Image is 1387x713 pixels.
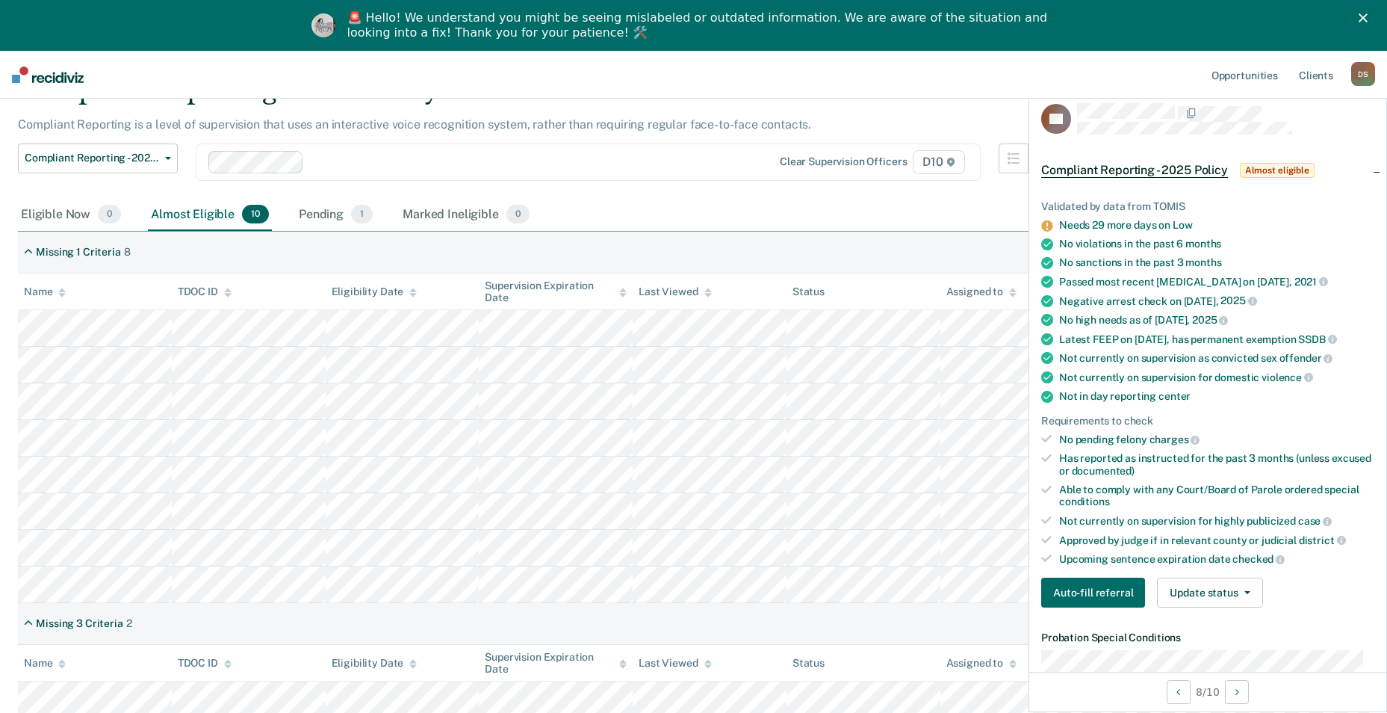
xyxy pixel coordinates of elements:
div: Assigned to [946,657,1017,670]
p: Compliant Reporting is a level of supervision that uses an interactive voice recognition system, ... [18,117,811,132]
span: Compliant Reporting - 2025 Policy [1041,163,1228,178]
div: Supervision Expiration Date [485,651,627,676]
dt: Probation Special Conditions [1041,632,1374,644]
div: Not currently on supervision for domestic [1059,371,1374,384]
span: months [1185,238,1221,250]
div: Not in day reporting [1059,390,1374,403]
div: Compliant Reporting - 2025 PolicyAlmost eligible [1029,146,1386,194]
div: Upcoming sentence expiration date [1059,552,1374,566]
div: Negative arrest check on [DATE], [1059,294,1374,308]
div: D S [1351,62,1375,86]
div: Able to comply with any Court/Board of Parole ordered special [1059,484,1374,509]
span: 2025 [1192,314,1228,326]
span: D10 [913,150,964,174]
div: Eligible Now [18,199,124,232]
div: Needs 29 more days on Low [1059,219,1374,232]
span: Compliant Reporting - 2025 Policy [25,152,159,164]
span: case [1298,515,1332,527]
span: checked [1232,553,1285,565]
button: Previous Opportunity [1167,680,1191,704]
div: Latest FEEP on [DATE], has permanent exemption [1059,333,1374,346]
span: 1 [351,205,373,224]
img: Recidiviz [12,67,84,83]
button: Next Opportunity [1225,680,1249,704]
div: Eligibility Date [332,285,418,298]
span: charges [1149,433,1200,445]
span: center [1158,390,1191,402]
div: TDOC ID [178,657,232,670]
div: Close [1359,13,1374,22]
div: TDOC ID [178,285,232,298]
span: 10 [242,205,269,224]
span: conditions [1059,496,1110,507]
a: Navigate to form link [1041,578,1151,608]
div: Supervision Expiration Date [485,280,627,305]
div: No pending felony [1059,433,1374,446]
div: Eligibility Date [332,657,418,670]
div: No sanctions in the past 3 [1059,256,1374,269]
div: Name [24,657,66,670]
div: Missing 1 Criteria [36,246,120,259]
div: 🚨 Hello! We understand you might be seeing mislabeled or outdated information. We are aware of th... [347,10,1052,40]
div: 8 / 10 [1029,672,1386,712]
span: district [1299,534,1346,546]
button: Update status [1157,578,1262,608]
div: 8 [124,246,131,259]
a: Opportunities [1208,51,1281,99]
span: violence [1262,371,1313,383]
span: months [1185,256,1221,268]
div: Not currently on supervision for highly publicized [1059,514,1374,528]
div: Status [792,657,825,670]
div: Name [24,285,66,298]
div: Marked Ineligible [400,199,533,232]
button: Auto-fill referral [1041,578,1145,608]
div: No violations in the past 6 [1059,238,1374,250]
div: No high needs as of [DATE], [1059,313,1374,327]
div: Requirements to check [1041,415,1374,428]
div: Almost Eligible [148,199,272,232]
span: 0 [98,205,121,224]
div: Pending [296,199,376,232]
span: offender [1279,352,1333,364]
span: 2021 [1294,276,1328,288]
div: Not currently on supervision as convicted sex [1059,351,1374,365]
span: 2025 [1220,294,1256,306]
div: Missing 3 Criteria [36,617,122,630]
span: Almost eligible [1240,163,1315,178]
div: 2 [126,617,132,630]
span: documented) [1072,465,1135,477]
div: Last Viewed [639,657,711,670]
a: Clients [1296,51,1336,99]
div: Validated by data from TOMIS [1041,200,1374,213]
img: Profile image for Kim [311,13,335,37]
span: SSDB [1298,333,1336,345]
div: Status [792,285,825,298]
div: Assigned to [946,285,1017,298]
div: Approved by judge if in relevant county or judicial [1059,534,1374,547]
div: Passed most recent [MEDICAL_DATA] on [DATE], [1059,275,1374,288]
span: 0 [506,205,530,224]
div: Has reported as instructed for the past 3 months (unless excused or [1059,452,1374,478]
div: Clear supervision officers [780,155,907,168]
div: Last Viewed [639,285,711,298]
